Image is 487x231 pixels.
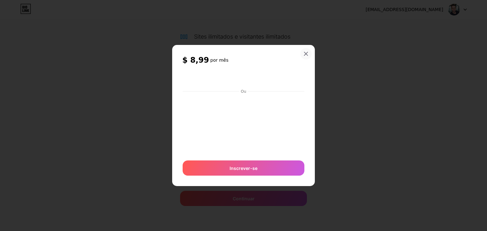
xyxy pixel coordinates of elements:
[230,165,257,171] font: Inscrever-se
[182,56,209,65] font: $ 8,99
[241,89,246,94] font: Ou
[210,58,228,63] font: por mês
[183,72,304,87] iframe: Quadro seguro do botão de pagamento
[181,95,306,154] iframe: Quadro seguro de entrada do pagamento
